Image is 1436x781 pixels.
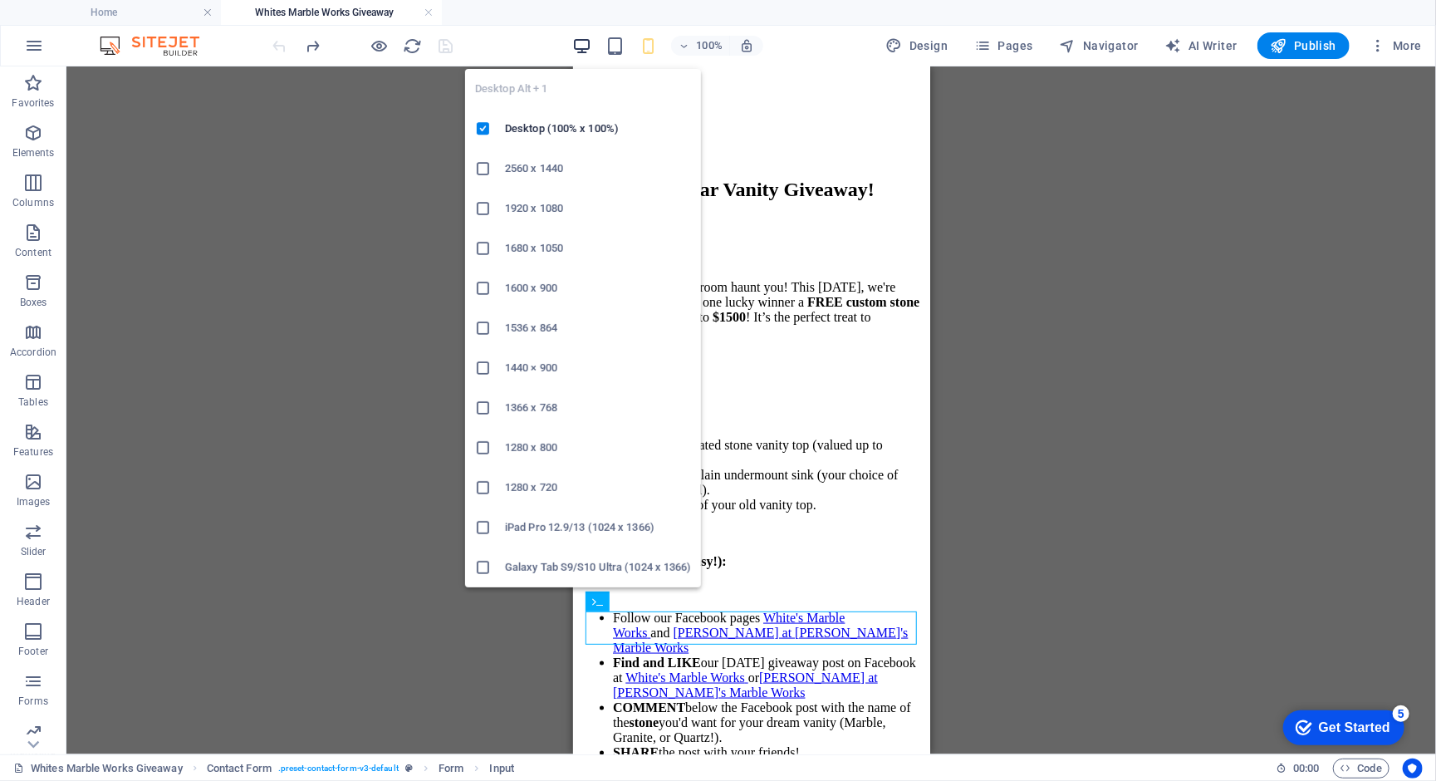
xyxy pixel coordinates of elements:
[15,246,51,259] p: Content
[505,398,691,418] h6: 1366 x 768
[1370,37,1422,54] span: More
[278,759,399,779] span: . preset-contact-form-v3-default
[1276,759,1320,779] h6: Session time
[13,8,135,43] div: Get Started 5 items remaining, 0% complete
[405,764,413,773] i: This element is a customizable preset
[17,595,50,608] p: Header
[1257,32,1350,59] button: Publish
[1403,759,1423,779] button: Usercentrics
[1165,37,1238,54] span: AI Writer
[17,495,51,508] p: Images
[207,759,272,779] span: Click to select. Double-click to edit
[303,36,323,56] button: redo
[505,438,691,458] h6: 1280 x 800
[974,37,1032,54] span: Pages
[12,196,54,209] p: Columns
[1293,759,1319,779] span: 00 00
[18,395,48,409] p: Tables
[696,36,723,56] h6: 100%
[13,445,53,459] p: Features
[304,37,323,56] i: Redo: Edit headline (Ctrl+Y, ⌘+Y)
[1305,762,1307,774] span: :
[18,695,48,708] p: Forms
[221,3,442,22] h4: Whites Marble Works Giveaway
[18,645,48,658] p: Footer
[1159,32,1244,59] button: AI Writer
[505,358,691,378] h6: 1440 × 900
[49,18,120,33] div: Get Started
[1271,37,1336,54] span: Publish
[1363,32,1429,59] button: More
[403,36,423,56] button: reload
[505,159,691,179] h6: 2560 x 1440
[505,478,691,498] h6: 1280 x 720
[207,759,514,779] nav: breadcrumb
[505,199,691,219] h6: 1920 x 1080
[880,32,955,59] button: Design
[404,37,423,56] i: Reload page
[1060,37,1139,54] span: Navigator
[505,119,691,139] h6: Desktop (100% x 100%)
[370,36,390,56] button: Click here to leave preview mode and continue editing
[1333,759,1389,779] button: Code
[490,759,514,779] span: Click to select. Double-click to edit
[21,545,47,558] p: Slider
[671,36,730,56] button: 100%
[123,3,140,20] div: 5
[20,296,47,309] p: Boxes
[880,32,955,59] div: Design (Ctrl+Alt+Y)
[886,37,948,54] span: Design
[505,278,691,298] h6: 1600 x 900
[505,238,691,258] h6: 1680 x 1050
[505,318,691,338] h6: 1536 x 864
[12,146,55,160] p: Elements
[968,32,1039,59] button: Pages
[96,36,220,56] img: Editor Logo
[10,346,56,359] p: Accordion
[13,759,183,779] a: Click to cancel selection. Double-click to open Pages
[505,518,691,538] h6: iPad Pro 12.9/13 (1024 x 1366)
[439,759,463,779] span: Click to select. Double-click to edit
[1053,32,1145,59] button: Navigator
[505,558,691,577] h6: Galaxy Tab S9/S10 Ultra (1024 x 1366)
[1340,759,1382,779] span: Code
[12,96,54,110] p: Favorites
[739,38,754,53] i: On resize automatically adjust zoom level to fit chosen device.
